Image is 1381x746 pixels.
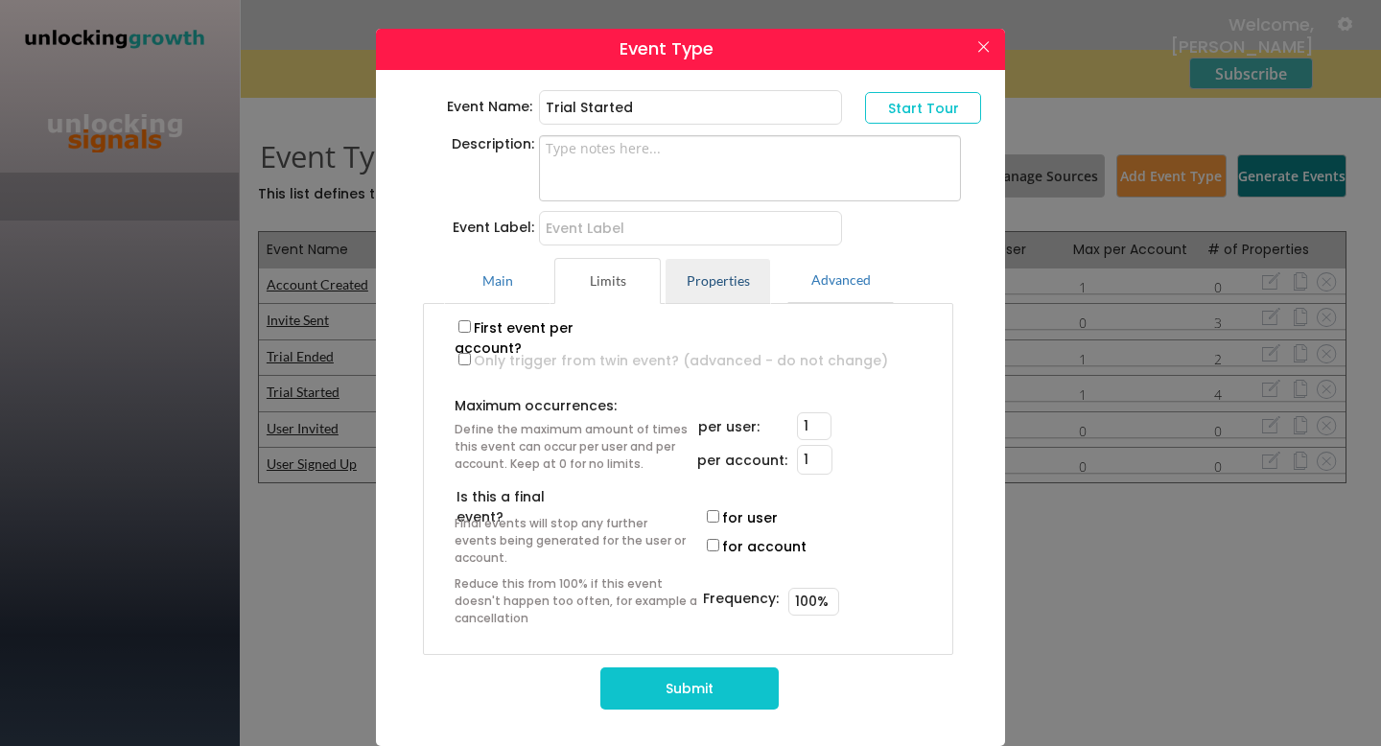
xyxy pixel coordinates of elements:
[554,258,661,304] button: Limits
[539,211,842,245] input: Event Label
[797,445,832,475] input: 0
[697,417,760,437] div: per user:
[455,318,573,358] label: First event per account?
[455,396,621,416] div: Maximum occurrences:
[539,90,842,125] input: Event Name
[573,37,761,59] div: Event Type
[444,218,534,238] div: Event Label:
[697,451,787,471] div: per account:
[703,589,794,609] div: Frequency:
[455,575,697,627] div: Reduce this from 100% if this event doesn't happen too often, for example a cancellation
[456,487,593,527] div: Is this a final event?
[722,508,778,527] label: for user
[797,412,831,440] input: 0
[444,258,550,304] button: Main
[600,667,779,710] button: Submit
[665,258,771,304] button: Properties
[442,97,532,117] div: Event Name:
[703,589,794,617] div: How many events should be generated of this type?
[456,487,593,515] div: How many events should be generated of this type?
[455,515,690,567] div: Final events will stop any further events being generated for the user or account.
[455,396,621,424] div: How many events should be generated of this type?
[787,257,894,303] button: Advanced
[722,537,807,556] label: for account
[788,588,839,616] input: 0
[452,135,537,154] div: Description:
[455,421,697,473] div: Define the maximum amount of times this event can occur per user and per account. Keep at 0 for n...
[865,92,981,124] button: Start Tour
[474,351,888,370] label: Only trigger from twin event? (advanced - do not change)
